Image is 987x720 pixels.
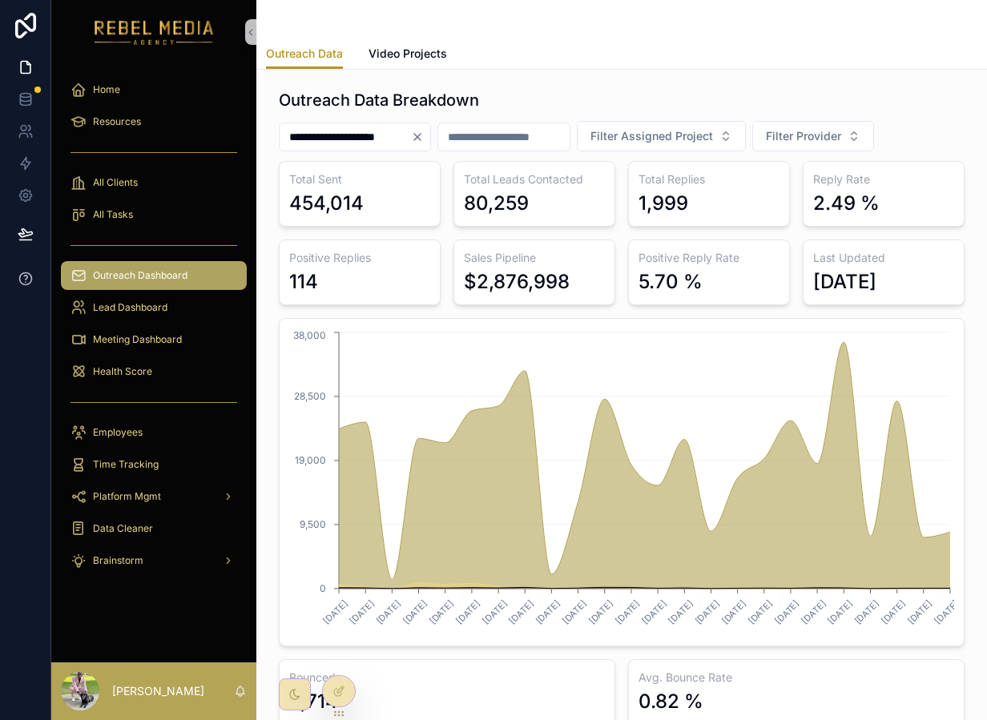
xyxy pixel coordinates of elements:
a: Outreach Data [266,39,343,70]
a: Video Projects [369,39,447,71]
span: Outreach Data [266,46,343,62]
div: 80,259 [464,191,529,216]
text: [DATE] [453,597,482,626]
text: [DATE] [374,597,403,626]
span: Data Cleaner [93,522,153,535]
span: Outreach Dashboard [93,269,187,282]
button: Clear [411,131,430,143]
text: [DATE] [507,597,536,626]
text: [DATE] [879,597,908,626]
span: Health Score [93,365,152,378]
div: $2,876,998 [464,269,570,295]
text: [DATE] [613,597,642,626]
span: Resources [93,115,141,128]
div: 3,714 [289,689,338,714]
span: Meeting Dashboard [93,333,182,346]
a: Platform Mgmt [61,482,247,511]
span: All Tasks [93,208,133,221]
text: [DATE] [772,597,801,626]
text: [DATE] [401,597,429,626]
h3: Last Updated [813,250,954,266]
div: [DATE] [813,269,876,295]
span: Platform Mgmt [93,490,161,503]
text: [DATE] [905,597,934,626]
text: [DATE] [932,597,961,626]
h3: Total Leads Contacted [464,171,605,187]
a: All Tasks [61,200,247,229]
div: scrollable content [51,64,256,596]
tspan: 0 [320,582,326,594]
a: Lead Dashboard [61,293,247,322]
h1: Outreach Data Breakdown [279,89,479,111]
div: 1,999 [639,191,688,216]
h3: Bounced [289,670,605,686]
p: [PERSON_NAME] [112,683,204,699]
text: [DATE] [719,597,748,626]
text: [DATE] [746,597,775,626]
text: [DATE] [480,597,509,626]
div: chart [289,328,954,636]
h3: Total Sent [289,171,430,187]
a: Employees [61,418,247,447]
img: App logo [95,19,214,45]
text: [DATE] [560,597,589,626]
tspan: 9,500 [300,518,326,530]
text: [DATE] [320,597,349,626]
a: Data Cleaner [61,514,247,543]
text: [DATE] [800,597,828,626]
span: Filter Assigned Project [590,128,713,144]
h3: Positive Replies [289,250,430,266]
text: [DATE] [348,597,377,626]
a: Home [61,75,247,104]
button: Select Button [752,121,874,151]
a: Health Score [61,357,247,386]
a: Resources [61,107,247,136]
a: Brainstorm [61,546,247,575]
a: Time Tracking [61,450,247,479]
span: Time Tracking [93,458,159,471]
span: Employees [93,426,143,439]
span: Filter Provider [766,128,841,144]
a: All Clients [61,168,247,197]
text: [DATE] [534,597,562,626]
h3: Avg. Bounce Rate [639,670,954,686]
h3: Sales Pipeline [464,250,605,266]
span: Video Projects [369,46,447,62]
div: 454,014 [289,191,364,216]
text: [DATE] [586,597,615,626]
a: Outreach Dashboard [61,261,247,290]
div: 114 [289,269,318,295]
tspan: 28,500 [294,390,326,402]
span: Home [93,83,120,96]
text: [DATE] [639,597,668,626]
span: Brainstorm [93,554,143,567]
text: [DATE] [427,597,456,626]
button: Select Button [577,121,746,151]
span: All Clients [93,176,138,189]
text: [DATE] [826,597,855,626]
h3: Positive Reply Rate [639,250,780,266]
text: [DATE] [852,597,881,626]
div: 2.49 % [813,191,880,216]
tspan: 19,000 [295,454,326,466]
div: 0.82 % [639,689,703,714]
a: Meeting Dashboard [61,325,247,354]
text: [DATE] [693,597,722,626]
tspan: 38,000 [293,329,326,341]
div: 5.70 % [639,269,703,295]
span: Lead Dashboard [93,301,167,314]
h3: Total Replies [639,171,780,187]
h3: Reply Rate [813,171,954,187]
text: [DATE] [667,597,695,626]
